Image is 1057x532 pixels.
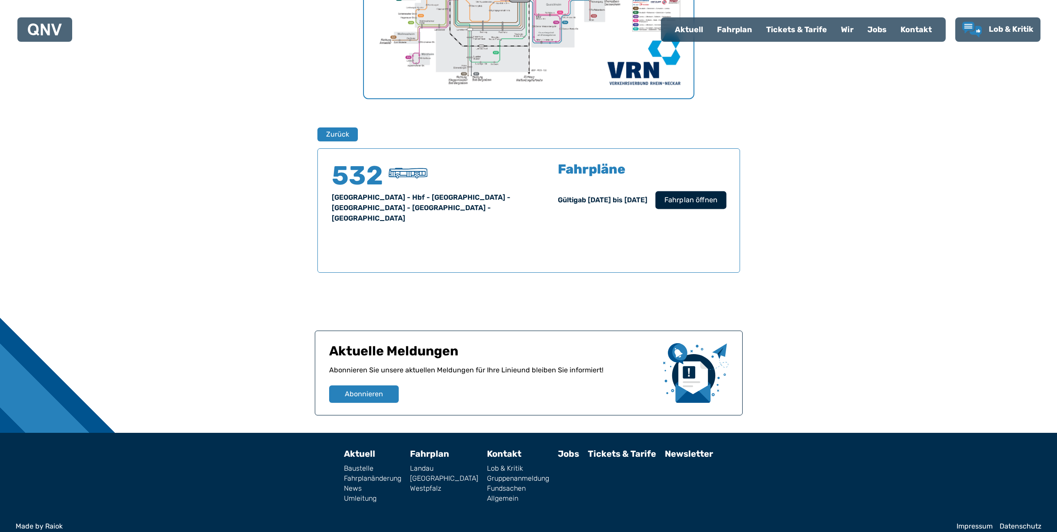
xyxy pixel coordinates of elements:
img: QNV Logo [28,23,62,36]
span: Abonnieren [345,389,383,399]
h4: 532 [332,163,384,189]
span: Fahrplan öffnen [664,195,717,205]
button: Zurück [317,127,358,141]
a: Lob & Kritik [487,465,549,472]
a: Landau [410,465,478,472]
a: Datenschutz [1000,523,1041,530]
a: Kontakt [487,448,521,459]
a: QNV Logo [28,21,62,38]
a: Tickets & Tarife [588,448,656,459]
a: Made by Raiok [16,523,950,530]
h1: Aktuelle Meldungen [329,343,656,365]
a: Aktuell [344,448,375,459]
p: Abonnieren Sie unsere aktuellen Meldungen für Ihre Linie und bleiben Sie informiert! [329,365,656,385]
a: Aktuell [668,18,710,41]
a: [GEOGRAPHIC_DATA] [410,475,478,482]
a: Gruppenanmeldung [487,475,549,482]
a: Wir [834,18,860,41]
a: Fahrplanänderung [344,475,401,482]
a: News [344,485,401,492]
button: Abonnieren [329,385,399,403]
a: Fahrplan [710,18,759,41]
div: [GEOGRAPHIC_DATA] - Hbf - [GEOGRAPHIC_DATA] - [GEOGRAPHIC_DATA] - [GEOGRAPHIC_DATA] - [GEOGRAPHIC... [332,192,518,224]
h5: Fahrpläne [558,163,625,176]
a: Allgemein [487,495,549,502]
a: Jobs [558,448,579,459]
img: Stadtbus [389,168,427,178]
a: Tickets & Tarife [759,18,834,41]
a: Westpfalz [410,485,478,492]
img: newsletter [663,343,728,403]
a: Zurück [317,127,352,141]
a: Newsletter [665,448,713,459]
a: Impressum [957,523,993,530]
a: Lob & Kritik [962,22,1034,37]
a: Fundsachen [487,485,549,492]
button: Fahrplan öffnen [655,191,726,209]
a: Umleitung [344,495,401,502]
a: Jobs [860,18,894,41]
span: Lob & Kritik [989,24,1034,34]
a: Kontakt [894,18,939,41]
div: Gültig ab [DATE] bis [DATE] [558,195,647,205]
a: Baustelle [344,465,401,472]
a: Fahrplan [410,448,449,459]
